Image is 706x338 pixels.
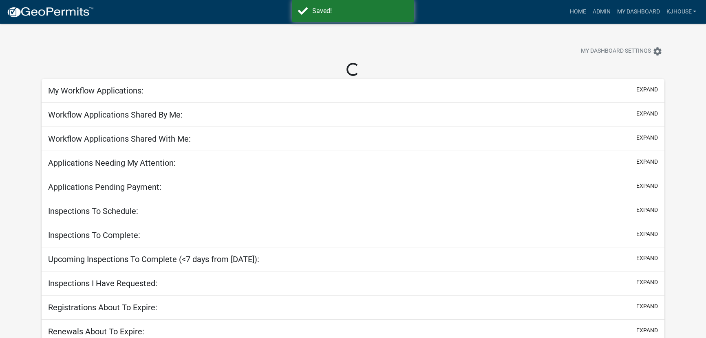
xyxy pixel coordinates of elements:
a: Home [566,4,589,20]
button: expand [636,182,658,190]
h5: Upcoming Inspections To Complete (<7 days from [DATE]): [48,254,259,264]
h5: Inspections I Have Requested: [48,278,157,288]
i: settings [653,47,662,56]
h5: Registrations About To Expire: [48,302,157,312]
a: Admin [589,4,613,20]
button: expand [636,302,658,311]
h5: Applications Needing My Attention: [48,158,176,168]
button: expand [636,326,658,335]
button: expand [636,230,658,238]
button: expand [636,278,658,287]
h5: My Workflow Applications: [48,86,143,96]
h5: Inspections To Schedule: [48,206,138,216]
div: Saved! [312,6,408,16]
h5: Renewals About To Expire: [48,327,144,336]
button: expand [636,254,658,262]
a: kjhouse [663,4,699,20]
button: expand [636,206,658,214]
button: expand [636,158,658,166]
a: My Dashboard [613,4,663,20]
button: expand [636,109,658,118]
h5: Applications Pending Payment: [48,182,161,192]
h5: Workflow Applications Shared By Me: [48,110,183,120]
button: expand [636,133,658,142]
button: expand [636,85,658,94]
h5: Inspections To Complete: [48,230,140,240]
h5: Workflow Applications Shared With Me: [48,134,191,144]
button: My Dashboard Settingssettings [574,43,669,59]
span: My Dashboard Settings [581,47,651,56]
